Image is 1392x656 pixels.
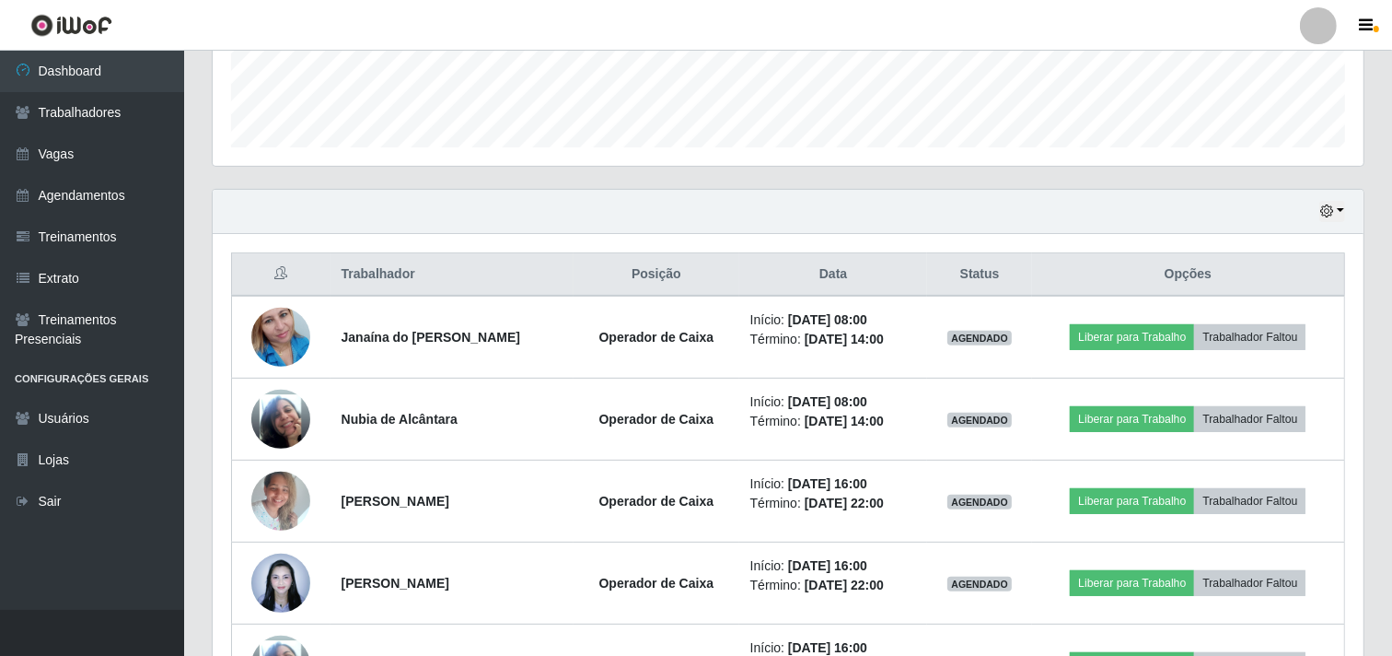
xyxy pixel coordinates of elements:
[30,14,112,37] img: CoreUI Logo
[947,577,1012,592] span: AGENDADO
[788,640,867,655] time: [DATE] 16:00
[599,412,714,427] strong: Operador de Caixa
[750,412,917,431] li: Término:
[750,494,917,513] li: Término:
[599,494,714,509] strong: Operador de Caixa
[750,576,917,595] li: Término:
[947,413,1012,428] span: AGENDADO
[574,253,739,297] th: Posição
[342,576,449,591] strong: [PERSON_NAME]
[947,331,1012,346] span: AGENDADO
[805,332,884,346] time: [DATE] 14:00
[342,330,520,345] strong: Janaína do [PERSON_NAME]
[1070,488,1194,514] button: Liberar para Trabalho
[1194,570,1305,596] button: Trabalhador Faltou
[251,462,310,540] img: 1740601468403.jpeg
[788,476,867,491] time: [DATE] 16:00
[788,558,867,573] time: [DATE] 16:00
[805,414,884,428] time: [DATE] 14:00
[739,253,928,297] th: Data
[750,330,917,349] li: Término:
[599,330,714,345] strong: Operador de Caixa
[599,576,714,591] strong: Operador de Caixa
[342,412,458,427] strong: Nubia de Alcântara
[750,474,917,494] li: Início:
[251,544,310,622] img: 1742846870859.jpeg
[805,578,884,592] time: [DATE] 22:00
[927,253,1031,297] th: Status
[750,556,917,576] li: Início:
[1070,324,1194,350] button: Liberar para Trabalho
[750,392,917,412] li: Início:
[750,310,917,330] li: Início:
[251,285,310,390] img: 1681680299793.jpeg
[1032,253,1345,297] th: Opções
[331,253,574,297] th: Trabalhador
[788,394,867,409] time: [DATE] 08:00
[251,367,310,472] img: 1743966945864.jpeg
[1194,406,1305,432] button: Trabalhador Faltou
[947,495,1012,510] span: AGENDADO
[1194,488,1305,514] button: Trabalhador Faltou
[342,494,449,509] strong: [PERSON_NAME]
[805,496,884,510] time: [DATE] 22:00
[1194,324,1305,350] button: Trabalhador Faltou
[1070,406,1194,432] button: Liberar para Trabalho
[1070,570,1194,596] button: Liberar para Trabalho
[788,312,867,327] time: [DATE] 08:00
